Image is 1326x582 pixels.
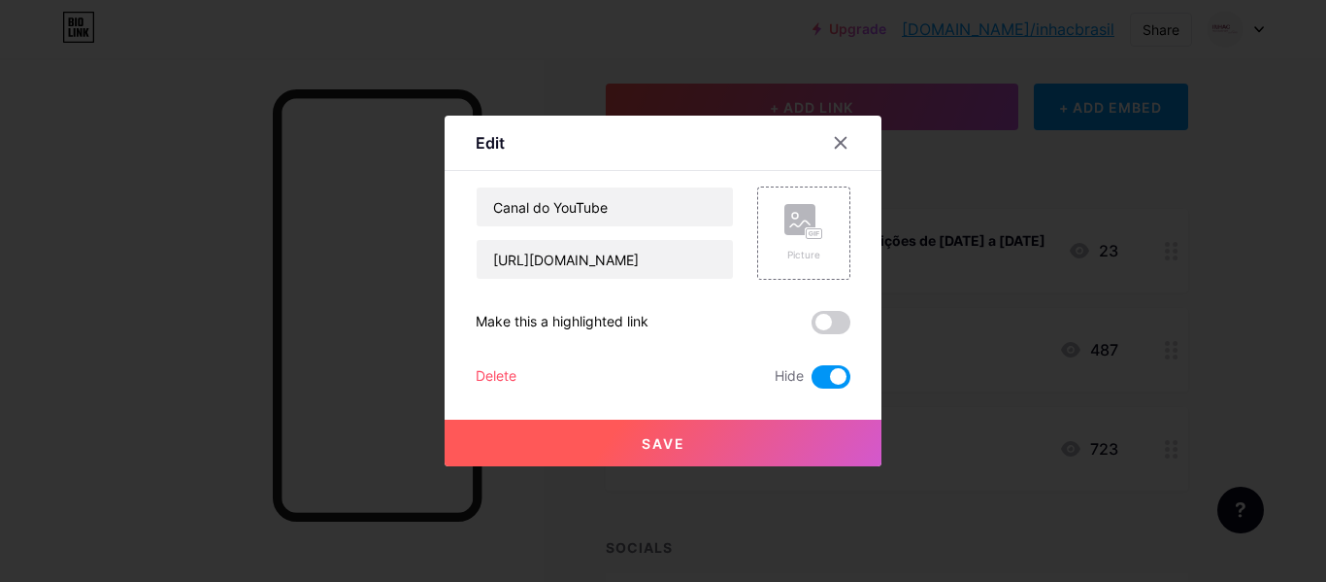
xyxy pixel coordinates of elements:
div: Delete [476,365,516,389]
span: Save [642,435,685,452]
input: Title [477,188,733,226]
div: Edit [476,131,505,154]
span: Hide [775,365,804,389]
div: Picture [784,248,823,262]
input: URL [477,240,733,279]
button: Save [445,420,881,466]
div: Make this a highlighted link [476,311,648,334]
